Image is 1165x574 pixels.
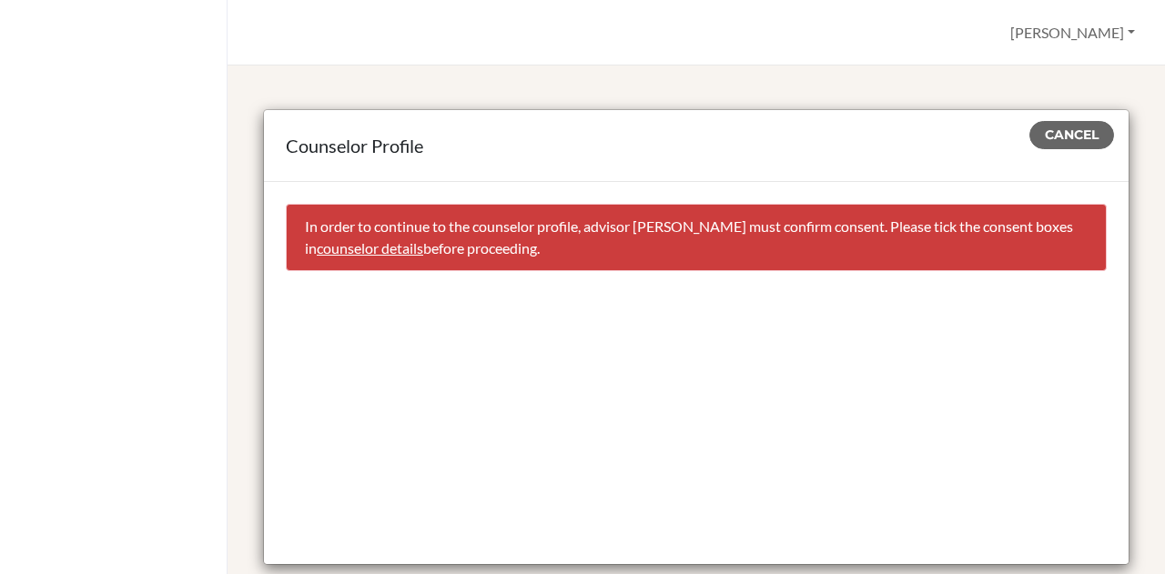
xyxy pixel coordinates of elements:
[305,216,1088,259] p: In order to continue to the counselor profile, advisor [PERSON_NAME] must confirm consent. Please...
[1002,15,1143,50] button: [PERSON_NAME]
[286,132,1107,159] div: Counselor Profile
[1029,121,1114,149] button: Cancel
[1045,126,1099,143] span: Cancel
[317,239,423,257] a: counselor details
